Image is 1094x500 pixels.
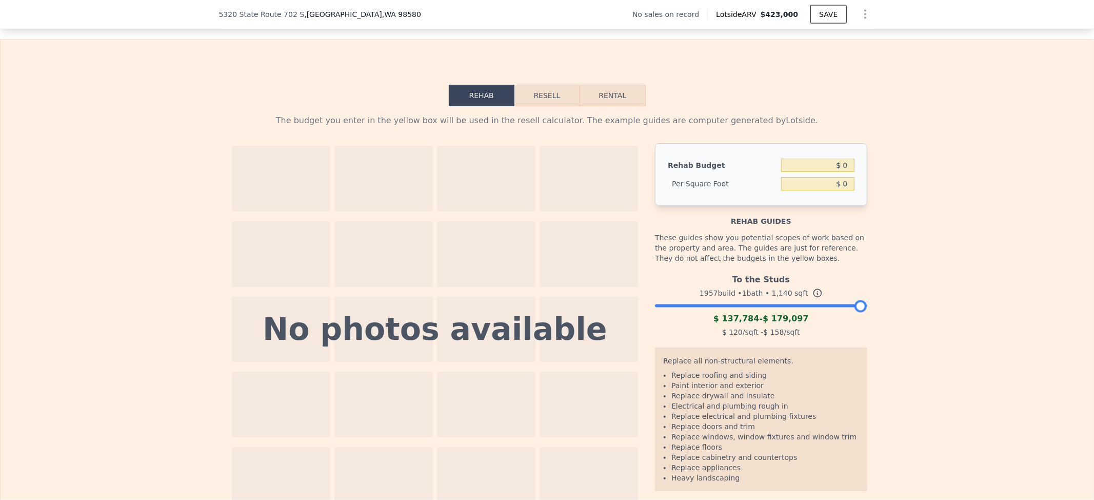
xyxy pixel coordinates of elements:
[655,206,867,226] div: Rehab guides
[655,226,867,270] div: These guides show you potential scopes of work based on the property and area. The guides are jus...
[671,401,859,411] li: Electrical and plumbing rough in
[671,442,859,452] li: Replace floors
[663,356,859,370] div: Replace all non-structural elements.
[304,9,421,20] span: , [GEOGRAPHIC_DATA]
[855,4,876,25] button: Show Options
[671,380,859,391] li: Paint interior and exterior
[655,286,867,300] div: 1957 build • 1 bath • sqft
[219,9,305,20] span: 5320 State Route 702 S
[655,270,867,286] div: To the Studs
[449,85,514,106] button: Rehab
[772,289,792,297] span: 1,140
[761,10,799,18] span: $423,000
[716,9,760,20] span: Lotside ARV
[763,314,809,323] span: $ 179,097
[580,85,645,106] button: Rental
[632,9,707,20] div: No sales on record
[713,314,760,323] span: $ 137,784
[722,328,743,336] span: $ 120
[671,411,859,421] li: Replace electrical and plumbing fixtures
[671,432,859,442] li: Replace windows, window fixtures and window trim
[810,5,846,24] button: SAVE
[655,325,867,339] div: /sqft - /sqft
[671,452,859,463] li: Replace cabinetry and countertops
[671,473,859,483] li: Heavy landscaping
[764,328,784,336] span: $ 158
[671,370,859,380] li: Replace roofing and siding
[671,463,859,473] li: Replace appliances
[514,85,580,106] button: Resell
[655,313,867,325] div: -
[382,10,421,18] span: , WA 98580
[671,391,859,401] li: Replace drywall and insulate
[668,175,777,193] div: Per Square Foot
[263,314,607,345] div: No photos available
[227,114,867,127] div: The budget you enter in the yellow box will be used in the resell calculator. The example guides ...
[668,156,777,175] div: Rehab Budget
[671,421,859,432] li: Replace doors and trim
